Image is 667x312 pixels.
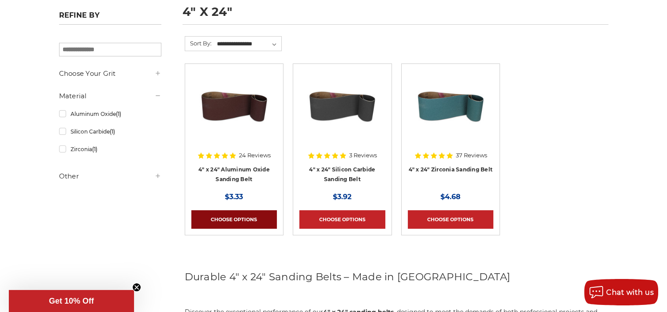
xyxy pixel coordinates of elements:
[109,128,115,135] span: (1)
[116,111,121,117] span: (1)
[59,141,161,157] a: Zirconia
[198,166,270,183] a: 4" x 24" Aluminum Oxide Sanding Belt
[408,70,493,156] a: 4" x 24" Zirconia Sanding Belt
[185,271,510,283] span: Durable 4" x 24" Sanding Belts – Made in [GEOGRAPHIC_DATA]
[584,279,658,305] button: Chat with us
[185,37,212,50] label: Sort By:
[9,290,134,312] div: Get 10% OffClose teaser
[191,70,277,156] a: 4" x 24" Aluminum Oxide Sanding Belt
[59,11,161,25] h5: Refine by
[92,146,97,152] span: (1)
[415,70,486,141] img: 4" x 24" Zirconia Sanding Belt
[191,210,277,229] a: Choose Options
[456,152,487,158] span: 37 Reviews
[409,166,493,173] a: 4" x 24" Zirconia Sanding Belt
[299,70,385,156] a: 4" x 24" Silicon Carbide File Belt
[440,193,461,201] span: $4.68
[239,152,271,158] span: 24 Reviews
[216,37,281,51] select: Sort By:
[183,6,608,25] h1: 4" x 24"
[408,210,493,229] a: Choose Options
[333,193,351,201] span: $3.92
[59,171,161,182] h5: Other
[225,193,243,201] span: $3.33
[199,70,269,141] img: 4" x 24" Aluminum Oxide Sanding Belt
[132,283,141,292] button: Close teaser
[59,68,161,79] h5: Choose Your Grit
[309,166,375,183] a: 4" x 24" Silicon Carbide Sanding Belt
[349,152,377,158] span: 3 Reviews
[59,124,161,139] a: Silicon Carbide
[299,210,385,229] a: Choose Options
[307,70,377,141] img: 4" x 24" Silicon Carbide File Belt
[606,288,654,297] span: Chat with us
[59,91,161,101] h5: Material
[59,106,161,122] a: Aluminum Oxide
[49,297,94,305] span: Get 10% Off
